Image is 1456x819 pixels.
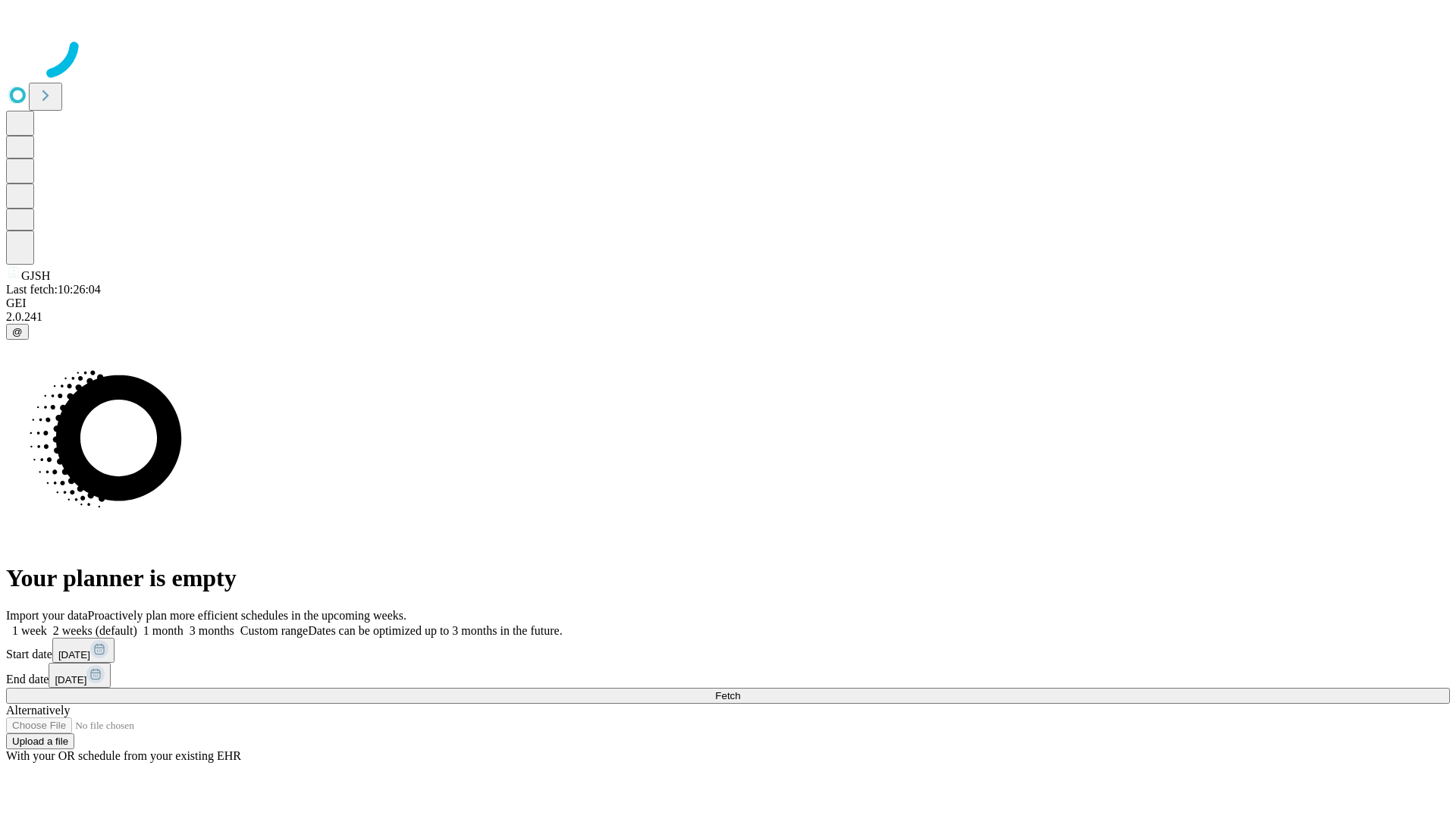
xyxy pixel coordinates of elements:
[6,733,74,749] button: Upload a file
[240,624,308,637] span: Custom range
[21,269,50,282] span: GJSH
[143,624,184,637] span: 1 month
[53,624,137,637] span: 2 weeks (default)
[52,638,115,663] button: [DATE]
[6,688,1450,704] button: Fetch
[6,638,1450,663] div: Start date
[55,674,86,686] span: [DATE]
[6,324,29,340] button: @
[12,624,47,637] span: 1 week
[6,283,101,296] span: Last fetch: 10:26:04
[12,326,23,337] span: @
[6,663,1450,688] div: End date
[6,310,1450,324] div: 2.0.241
[6,609,88,622] span: Import your data
[49,663,111,688] button: [DATE]
[6,297,1450,310] div: GEI
[6,749,241,762] span: With your OR schedule from your existing EHR
[308,624,562,637] span: Dates can be optimized up to 3 months in the future.
[715,690,740,701] span: Fetch
[88,609,406,622] span: Proactively plan more efficient schedules in the upcoming weeks.
[6,704,70,717] span: Alternatively
[58,649,90,661] span: [DATE]
[6,564,1450,592] h1: Your planner is empty
[190,624,234,637] span: 3 months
